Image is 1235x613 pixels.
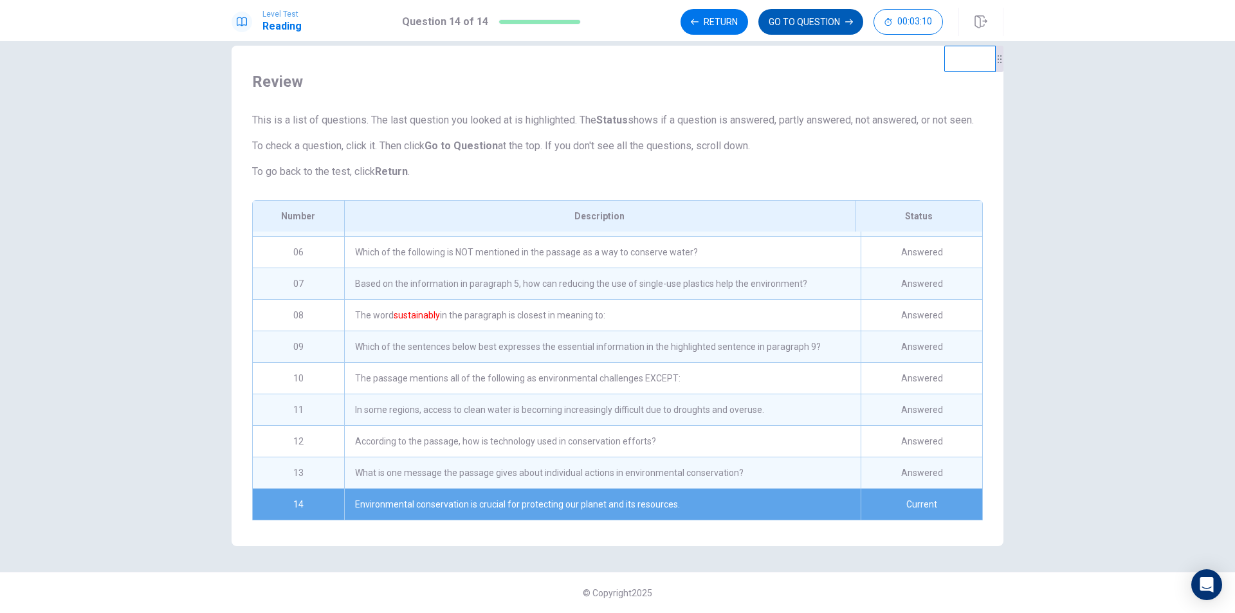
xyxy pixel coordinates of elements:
div: 06 [253,237,344,268]
div: Current [861,489,982,520]
span: Review [252,71,983,92]
button: GO TO QUESTION [758,9,863,35]
strong: Go to Question [425,140,498,152]
div: 09 [253,331,344,362]
div: In some regions, access to clean water is becoming increasingly difficult due to droughts and ove... [344,394,861,425]
p: This is a list of questions. The last question you looked at is highlighted. The shows if a quest... [252,113,983,128]
div: Based on the information in paragraph 5, how can reducing the use of single-use plastics help the... [344,268,861,299]
div: 14 [253,489,344,520]
div: Open Intercom Messenger [1191,569,1222,600]
div: Answered [861,237,982,268]
div: According to the passage, how is technology used in conservation efforts? [344,426,861,457]
div: Answered [861,300,982,331]
div: 10 [253,363,344,394]
span: © Copyright 2025 [583,588,652,598]
div: Which of the following is NOT mentioned in the passage as a way to conserve water? [344,237,861,268]
div: 13 [253,457,344,488]
div: 12 [253,426,344,457]
div: The word in the paragraph is closest in meaning to: [344,300,861,331]
div: Answered [861,268,982,299]
div: What is one message the passage gives about individual actions in environmental conservation? [344,457,861,488]
strong: Status [596,114,628,126]
h1: Question 14 of 14 [402,14,488,30]
p: To check a question, click it. Then click at the top. If you don't see all the questions, scroll ... [252,138,983,154]
div: 11 [253,394,344,425]
button: 00:03:10 [874,9,943,35]
div: 08 [253,300,344,331]
div: Number [253,201,344,232]
h1: Reading [262,19,302,34]
span: Level Test [262,10,302,19]
div: Answered [861,426,982,457]
span: 00:03:10 [897,17,932,27]
p: To go back to the test, click . [252,164,983,179]
div: 07 [253,268,344,299]
div: Description [344,201,855,232]
div: Status [855,201,982,232]
div: Which of the sentences below best expresses the essential information in the highlighted sentence... [344,331,861,362]
div: Answered [861,457,982,488]
div: Answered [861,363,982,394]
div: Environmental conservation is crucial for protecting our planet and its resources. [344,489,861,520]
div: Answered [861,331,982,362]
div: Answered [861,394,982,425]
button: Return [681,9,748,35]
div: The passage mentions all of the following as environmental challenges EXCEPT: [344,363,861,394]
strong: Return [375,165,408,178]
font: sustainably [394,310,440,320]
